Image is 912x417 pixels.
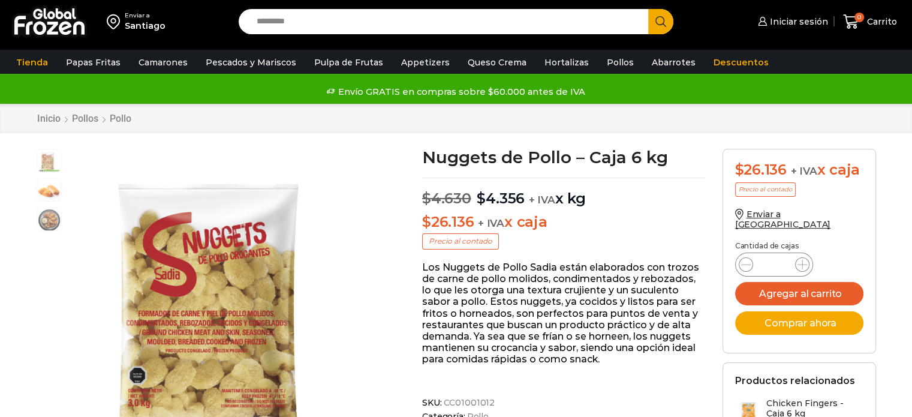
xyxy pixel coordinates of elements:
[422,213,431,230] span: $
[601,51,640,74] a: Pollos
[37,113,61,124] a: Inicio
[735,182,796,197] p: Precio al contado
[422,214,705,231] p: x caja
[422,178,705,208] p: x kg
[441,398,495,408] span: CC01001012
[646,51,702,74] a: Abarrotes
[422,190,471,207] bdi: 4.630
[854,13,864,22] span: 0
[735,161,744,178] span: $
[10,51,54,74] a: Tienda
[735,242,863,250] p: Cantidad de cajas
[478,217,504,229] span: + IVA
[125,11,165,20] div: Enviar a
[37,113,132,124] nav: Breadcrumb
[422,149,705,166] h1: Nuggets de Pollo – Caja 6 kg
[422,233,499,249] p: Precio al contado
[755,10,828,34] a: Iniciar sesión
[735,282,863,305] button: Agregar al carrito
[708,51,775,74] a: Descuentos
[107,11,125,32] img: address-field-icon.svg
[735,375,855,386] h2: Productos relacionados
[109,113,132,124] a: Pollo
[125,20,165,32] div: Santiago
[422,398,705,408] span: SKU:
[37,179,61,203] span: nuggets
[735,311,863,335] button: Comprar ahora
[538,51,595,74] a: Hortalizas
[395,51,456,74] a: Appetizers
[477,190,525,207] bdi: 4.356
[422,262,705,365] p: Los Nuggets de Pollo Sadia están elaborados con trozos de carne de pollo molidos, condimentados y...
[735,209,831,230] a: Enviar a [GEOGRAPHIC_DATA]
[422,190,431,207] span: $
[763,256,785,273] input: Product quantity
[840,8,900,36] a: 0 Carrito
[864,16,897,28] span: Carrito
[735,161,787,178] bdi: 26.136
[462,51,532,74] a: Queso Crema
[133,51,194,74] a: Camarones
[60,51,127,74] a: Papas Fritas
[648,9,673,34] button: Search button
[200,51,302,74] a: Pescados y Mariscos
[37,149,61,173] span: nuggets
[735,161,863,179] div: x caja
[308,51,389,74] a: Pulpa de Frutas
[767,16,828,28] span: Iniciar sesión
[791,165,817,177] span: + IVA
[71,113,99,124] a: Pollos
[37,208,61,232] span: nuggets
[477,190,486,207] span: $
[529,194,555,206] span: + IVA
[422,213,474,230] bdi: 26.136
